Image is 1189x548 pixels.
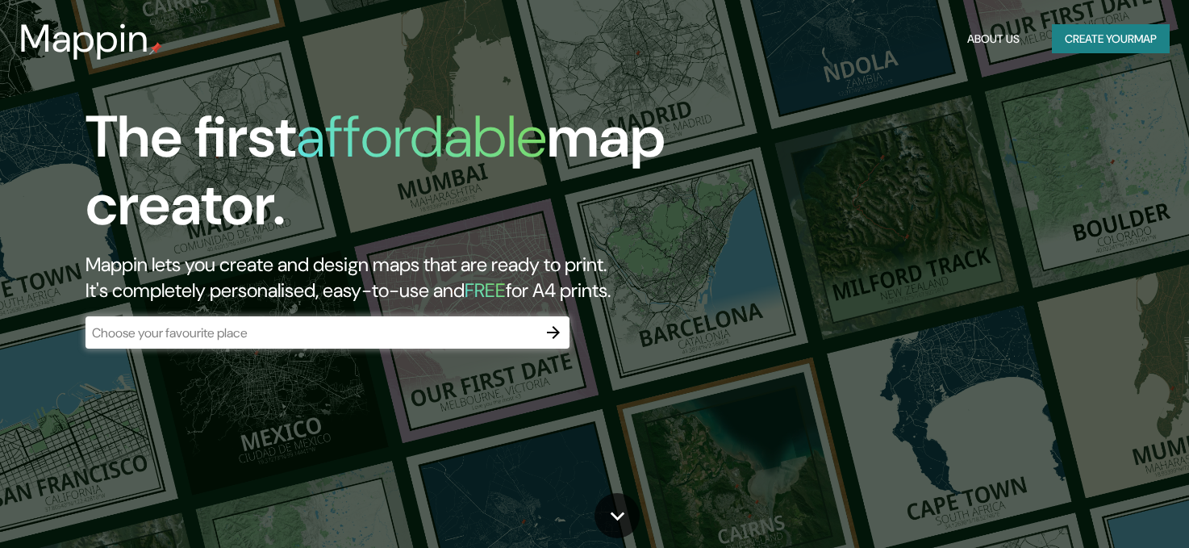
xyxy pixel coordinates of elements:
[149,42,162,55] img: mappin-pin
[1045,485,1171,530] iframe: Help widget launcher
[86,324,537,342] input: Choose your favourite place
[19,16,149,61] h3: Mappin
[961,24,1026,54] button: About Us
[86,103,680,252] h1: The first map creator.
[296,99,547,174] h1: affordable
[1052,24,1170,54] button: Create yourmap
[86,252,680,303] h2: Mappin lets you create and design maps that are ready to print. It's completely personalised, eas...
[465,278,506,303] h5: FREE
